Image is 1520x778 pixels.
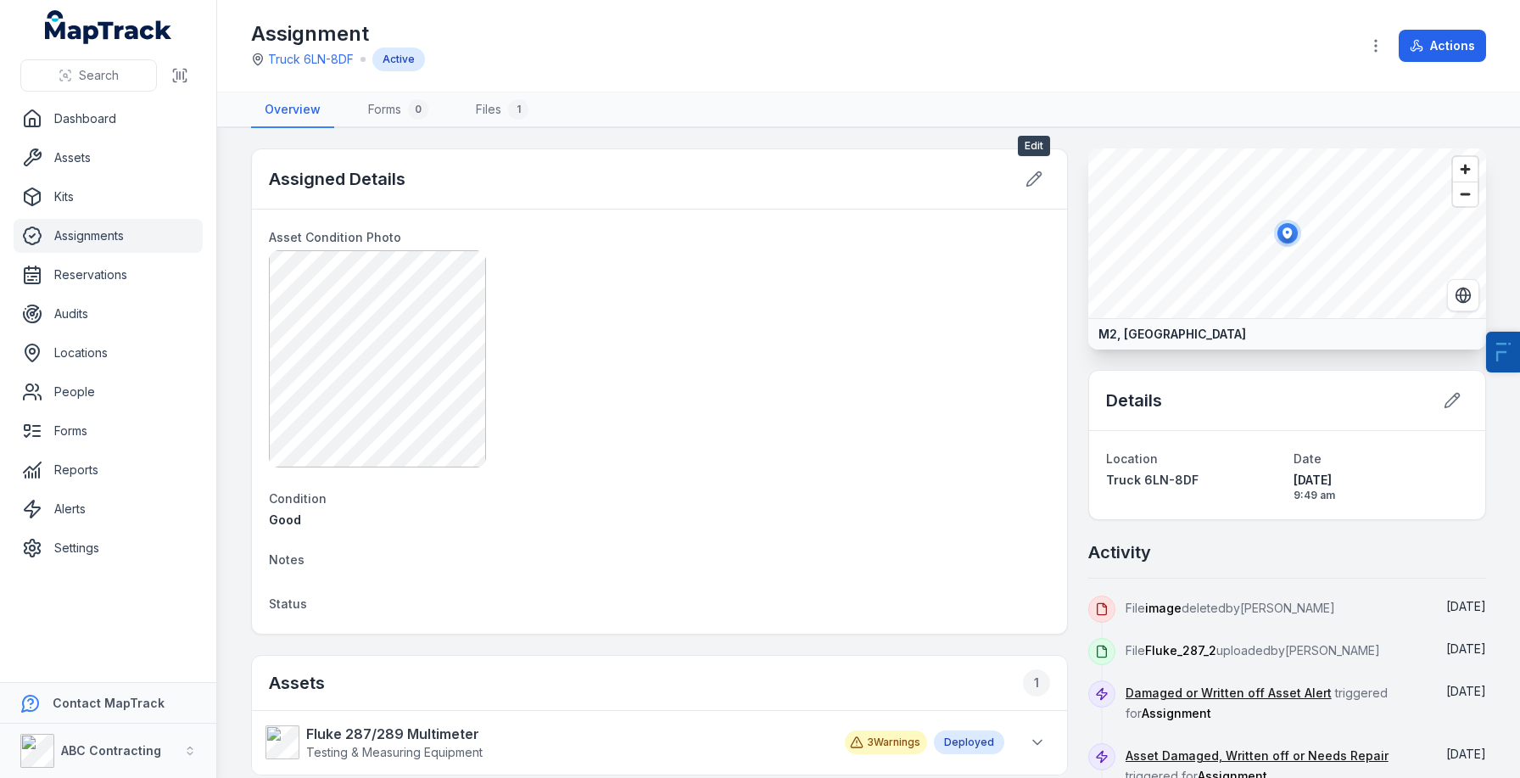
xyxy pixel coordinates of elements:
a: Settings [14,531,203,565]
span: [DATE] [1446,599,1486,613]
span: Date [1294,451,1322,466]
button: Switch to Satellite View [1447,279,1479,311]
a: Reports [14,453,203,487]
time: 09/09/2025, 8:09:57 pm [1446,641,1486,656]
button: Zoom out [1453,182,1478,206]
time: 09/09/2025, 8:09:57 pm [1446,599,1486,613]
span: File deleted by [PERSON_NAME] [1126,601,1335,615]
span: image [1145,601,1182,615]
span: Truck 6LN-8DF [1106,473,1199,487]
span: Testing & Measuring Equipment [306,745,483,759]
a: MapTrack [45,10,172,44]
span: Good [269,512,301,527]
a: Forms0 [355,92,442,128]
button: Search [20,59,157,92]
h2: Details [1106,389,1162,412]
div: Active [372,48,425,71]
h2: Assets [269,669,1050,697]
div: Deployed [934,730,1004,754]
span: Status [269,596,307,611]
a: Forms [14,414,203,448]
span: Notes [269,552,305,567]
div: 1 [1023,669,1050,697]
button: Zoom in [1453,157,1478,182]
time: 29/08/2025, 9:50:00 am [1446,747,1486,761]
h1: Assignment [251,20,425,48]
strong: M2, [GEOGRAPHIC_DATA] [1098,326,1246,343]
span: Assignment [1142,706,1211,720]
strong: Fluke 287/289 Multimeter [306,724,483,744]
span: File uploaded by [PERSON_NAME] [1126,643,1380,658]
span: [DATE] [1446,684,1486,698]
canvas: Map [1088,148,1486,318]
a: Kits [14,180,203,214]
a: Dashboard [14,102,203,136]
h2: Assigned Details [269,167,405,191]
span: [DATE] [1446,747,1486,761]
a: Fluke 287/289 MultimeterTesting & Measuring Equipment [265,724,828,761]
div: 1 [508,99,528,120]
a: Alerts [14,492,203,526]
div: 3 Warning s [845,730,927,754]
a: Asset Damaged, Written off or Needs Repair [1126,747,1389,764]
strong: Contact MapTrack [53,696,165,710]
strong: ABC Contracting [61,743,161,758]
time: 29/08/2025, 9:50:00 am [1446,684,1486,698]
a: Damaged or Written off Asset Alert [1126,685,1332,702]
span: [DATE] [1446,641,1486,656]
a: Audits [14,297,203,331]
time: 29/08/2025, 9:49:30 am [1294,472,1468,502]
span: Edit [1018,136,1050,156]
a: Overview [251,92,334,128]
a: People [14,375,203,409]
a: Assignments [14,219,203,253]
span: Fluke_287_2 [1145,643,1216,658]
a: Files1 [462,92,542,128]
span: Search [79,67,119,84]
a: Reservations [14,258,203,292]
span: 9:49 am [1294,489,1468,502]
h2: Activity [1088,540,1151,564]
div: 0 [408,99,428,120]
a: Truck 6LN-8DF [268,51,354,68]
a: Truck 6LN-8DF [1106,472,1281,489]
span: Asset Condition Photo [269,230,401,244]
span: Location [1106,451,1158,466]
span: [DATE] [1294,472,1468,489]
span: triggered for [1126,686,1388,720]
a: Locations [14,336,203,370]
button: Actions [1399,30,1486,62]
span: Condition [269,491,327,506]
a: Assets [14,141,203,175]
